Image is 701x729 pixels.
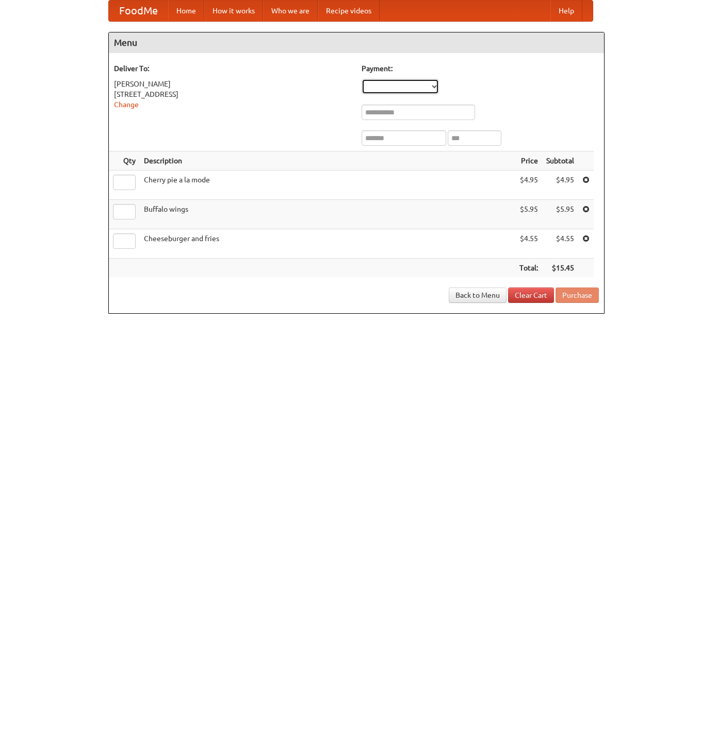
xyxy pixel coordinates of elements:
[140,229,515,259] td: Cheeseburger and fries
[542,229,578,259] td: $4.55
[140,200,515,229] td: Buffalo wings
[114,100,139,109] a: Change
[550,1,582,21] a: Help
[114,79,351,89] div: [PERSON_NAME]
[542,151,578,171] th: Subtotal
[515,229,542,259] td: $4.55
[515,171,542,200] td: $4.95
[515,259,542,278] th: Total:
[140,151,515,171] th: Description
[556,287,599,303] button: Purchase
[109,1,168,21] a: FoodMe
[109,151,140,171] th: Qty
[168,1,204,21] a: Home
[263,1,318,21] a: Who we are
[542,171,578,200] td: $4.95
[542,259,578,278] th: $15.45
[508,287,554,303] a: Clear Cart
[204,1,263,21] a: How it works
[515,200,542,229] td: $5.95
[114,89,351,99] div: [STREET_ADDRESS]
[114,63,351,74] h5: Deliver To:
[140,171,515,200] td: Cherry pie a la mode
[318,1,380,21] a: Recipe videos
[362,63,599,74] h5: Payment:
[109,32,604,53] h4: Menu
[449,287,507,303] a: Back to Menu
[515,151,542,171] th: Price
[542,200,578,229] td: $5.95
